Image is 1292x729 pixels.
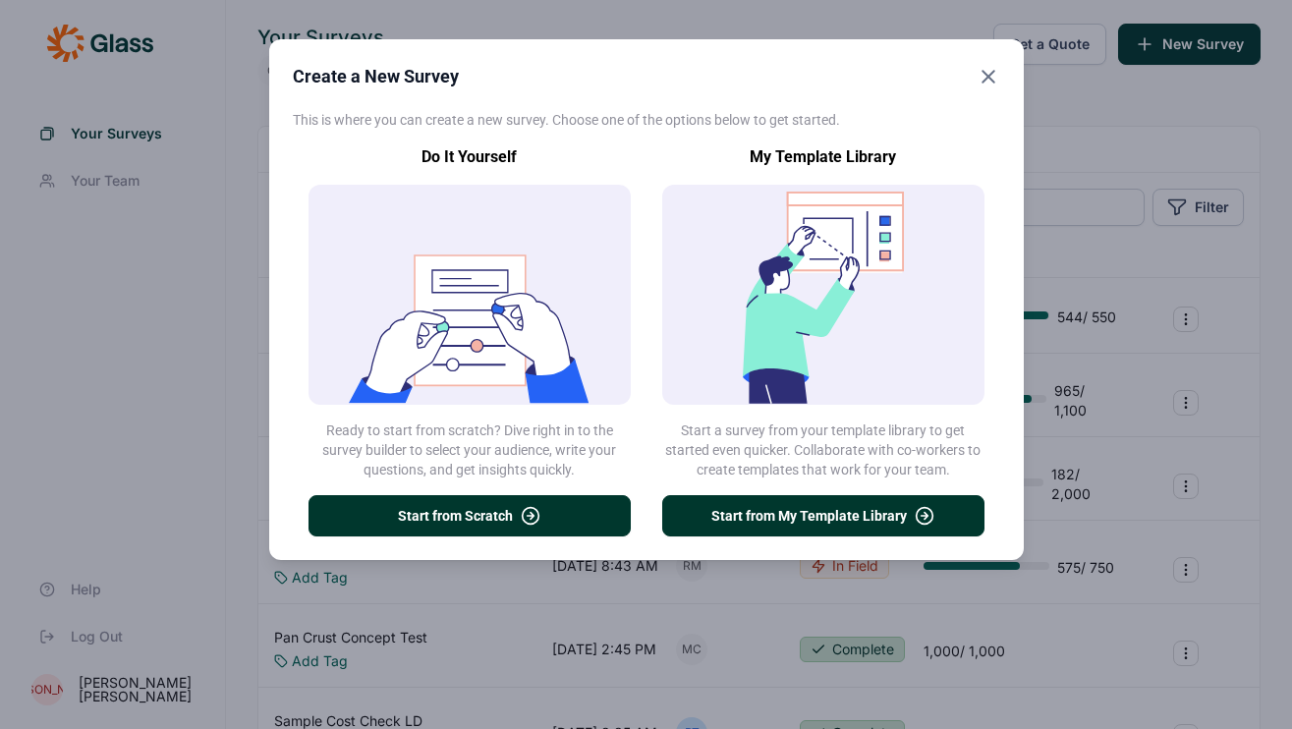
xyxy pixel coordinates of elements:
[309,495,631,536] button: Start from Scratch
[293,110,1000,130] p: This is where you can create a new survey. Choose one of the options below to get started.
[421,145,517,169] h1: Do It Yourself
[662,495,984,536] button: Start from My Template Library
[977,63,1000,90] button: Close
[750,145,896,169] h1: My Template Library
[309,421,631,479] p: Ready to start from scratch? Dive right in to the survey builder to select your audience, write y...
[662,421,984,479] p: Start a survey from your template library to get started even quicker. Collaborate with co-worker...
[293,63,459,90] h2: Create a New Survey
